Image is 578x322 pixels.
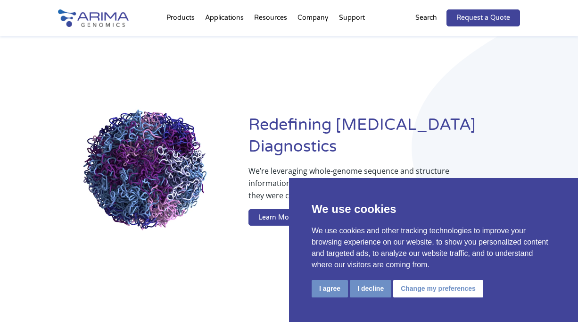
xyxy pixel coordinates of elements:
button: I agree [312,280,348,297]
a: Request a Quote [446,9,520,26]
p: We’re leveraging whole-genome sequence and structure information to ensure breakthrough therapies... [248,165,483,209]
button: I decline [350,280,391,297]
a: Learn More [248,209,305,226]
h1: Redefining [MEDICAL_DATA] Diagnostics [248,114,520,165]
p: Search [415,12,437,24]
button: Change my preferences [393,280,483,297]
p: We use cookies [312,201,555,218]
img: Arima-Genomics-logo [58,9,129,27]
p: We use cookies and other tracking technologies to improve your browsing experience on our website... [312,225,555,271]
